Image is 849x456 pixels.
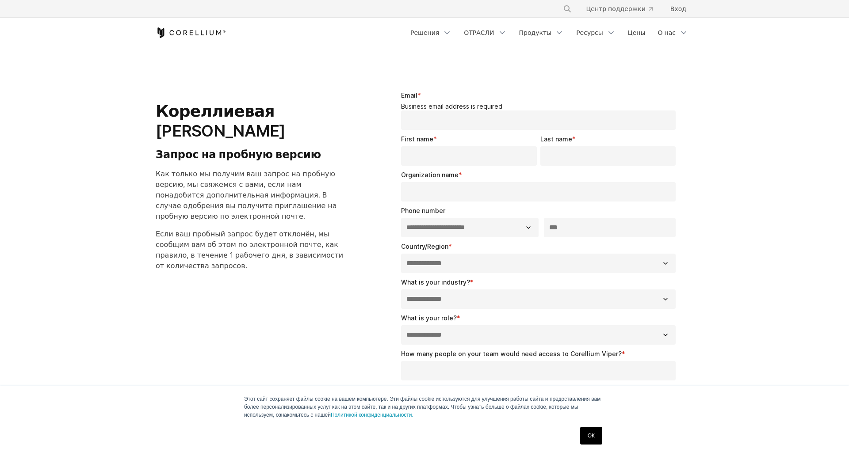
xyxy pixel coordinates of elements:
span: Как только мы получим ваш запрос на пробную версию, мы свяжемся с вами, если нам понадобится допо... [156,169,337,220]
h4: Запрос на пробную версию [156,148,348,161]
h1: Кореллиевая [PERSON_NAME] [156,101,348,141]
div: Навигационное меню [405,25,693,41]
a: Ресурсы [571,25,621,41]
span: Country/Region [401,243,448,250]
span: Organization name [401,171,459,179]
span: Phone number [401,207,445,214]
span: What is your industry? [401,278,470,286]
a: Продукты [514,25,570,41]
legend: Business email address is required [401,103,679,110]
a: О нас [653,25,693,41]
a: Вход [663,1,693,17]
span: Last name [540,135,572,143]
span: First name [401,135,433,143]
span: What is your role? [401,314,457,322]
span: How many people on your team would need access to Corellium Viper? [401,350,622,357]
a: Решения [405,25,457,41]
a: Дом Кореллиума [156,27,226,38]
a: Цены [623,25,651,41]
a: Центр поддержки [579,1,659,17]
span: Email [401,91,417,99]
a: ОК [580,427,602,445]
a: ОТРАСЛИ [459,25,512,41]
a: Политикой конфиденциальности. [331,412,413,418]
span: Если ваш пробный запрос будет отклонён, мы сообщим вам об этом по электронной почте, как правило,... [156,229,343,270]
button: Поиск [559,1,575,17]
div: Навигационное меню [552,1,693,17]
p: Этот сайт сохраняет файлы cookie на вашем компьютере. Эти файлы cookie используются для улучшения... [244,395,605,419]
